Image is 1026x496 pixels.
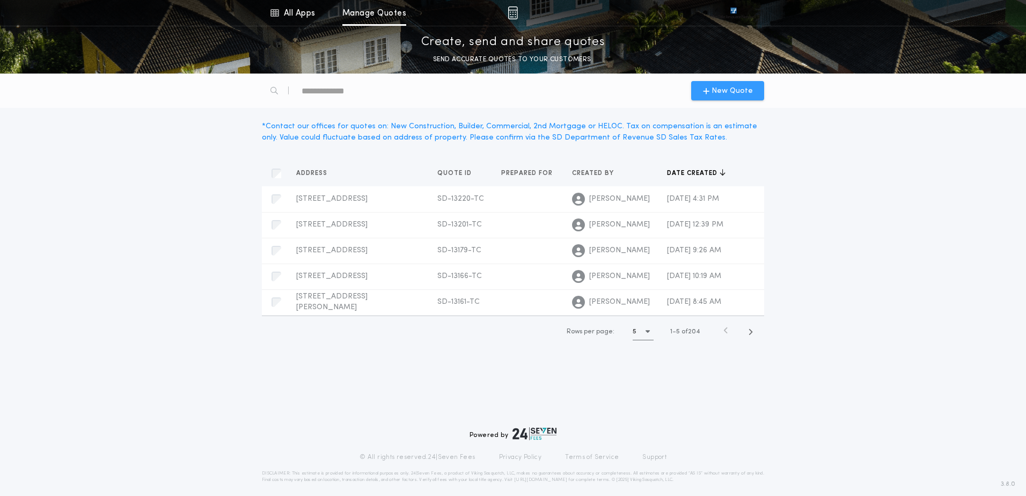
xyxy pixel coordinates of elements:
[667,246,721,254] span: [DATE] 9:26 AM
[262,121,764,143] div: * Contact our offices for quotes on: New Construction, Builder, Commercial, 2nd Mortgage or HELOC...
[499,453,542,462] a: Privacy Policy
[642,453,666,462] a: Support
[421,34,605,51] p: Create, send and share quotes
[296,293,368,311] span: [STREET_ADDRESS][PERSON_NAME]
[589,271,650,282] span: [PERSON_NAME]
[508,6,518,19] img: img
[360,453,475,462] p: © All rights reserved. 24|Seven Fees
[667,169,720,178] span: Date created
[667,221,723,229] span: [DATE] 12:39 PM
[589,297,650,308] span: [PERSON_NAME]
[589,220,650,230] span: [PERSON_NAME]
[262,470,764,483] p: DISCLAIMER: This estimate is provided for informational purposes only. 24|Seven Fees, a product o...
[667,195,719,203] span: [DATE] 4:31 PM
[437,246,481,254] span: SD-13179-TC
[437,169,474,178] span: Quote ID
[437,195,484,203] span: SD-13220-TC
[437,272,482,280] span: SD-13166-TC
[711,8,756,18] img: vs-icon
[667,298,721,306] span: [DATE] 8:45 AM
[437,221,482,229] span: SD-13201-TC
[572,169,616,178] span: Created by
[512,427,556,440] img: logo
[676,329,680,335] span: 5
[667,272,721,280] span: [DATE] 10:19 AM
[633,323,654,340] button: 5
[667,168,725,179] button: Date created
[565,453,619,462] a: Terms of Service
[501,169,555,178] span: Prepared for
[437,298,480,306] span: SD-13161-TC
[572,168,622,179] button: Created by
[633,326,636,337] h1: 5
[589,194,650,205] span: [PERSON_NAME]
[681,327,700,337] span: of 204
[514,478,567,482] a: [URL][DOMAIN_NAME]
[433,54,593,65] p: SEND ACCURATE QUOTES TO YOUR CUSTOMERS.
[296,168,335,179] button: Address
[712,85,753,97] span: New Quote
[1001,479,1015,489] span: 3.8.0
[470,427,556,440] div: Powered by
[589,245,650,256] span: [PERSON_NAME]
[296,272,368,280] span: [STREET_ADDRESS]
[567,329,614,335] span: Rows per page:
[670,329,672,335] span: 1
[691,81,764,100] button: New Quote
[296,246,368,254] span: [STREET_ADDRESS]
[296,195,368,203] span: [STREET_ADDRESS]
[296,221,368,229] span: [STREET_ADDRESS]
[296,169,329,178] span: Address
[437,168,480,179] button: Quote ID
